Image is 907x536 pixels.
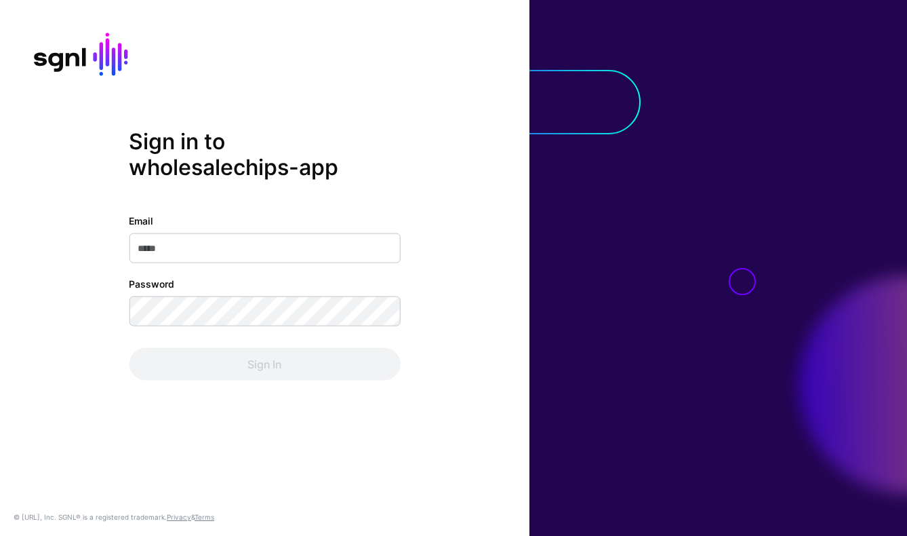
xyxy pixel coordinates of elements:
div: © [URL], Inc. SGNL® is a registered trademark. & [14,512,214,522]
a: Terms [195,513,214,521]
label: Password [129,276,174,290]
label: Email [129,213,153,227]
a: Privacy [167,513,191,521]
h2: Sign in to wholesalechips-app [129,129,400,181]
